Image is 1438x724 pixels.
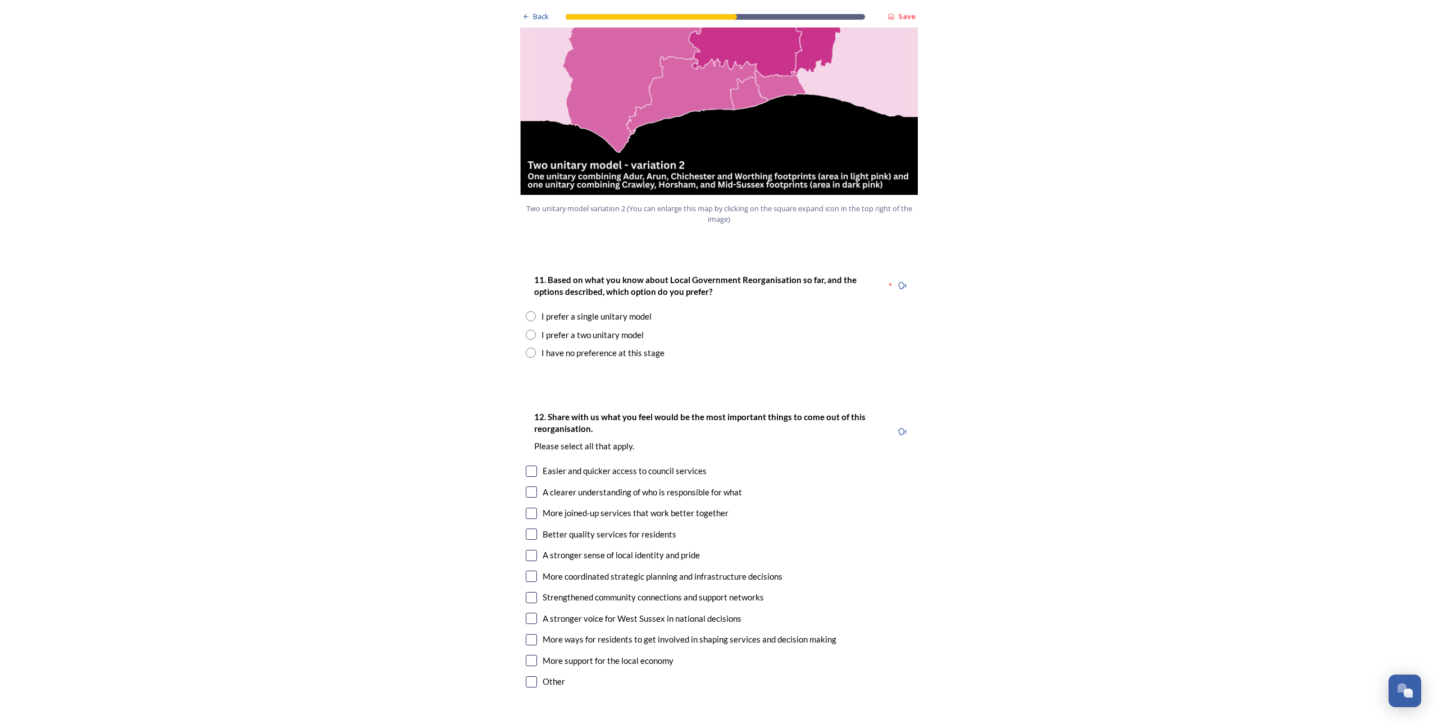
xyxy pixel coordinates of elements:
div: More coordinated strategic planning and infrastructure decisions [543,570,782,583]
div: Easier and quicker access to council services [543,465,707,477]
div: I prefer a single unitary model [541,310,652,323]
div: More joined-up services that work better together [543,507,729,520]
div: A stronger sense of local identity and pride [543,549,700,562]
button: Open Chat [1389,675,1421,707]
div: A clearer understanding of who is responsible for what [543,486,742,499]
span: Two unitary model variation 2 (You can enlarge this map by clicking on the square expand icon in ... [525,203,913,225]
div: More ways for residents to get involved in shaping services and decision making [543,633,836,646]
div: Better quality services for residents [543,528,676,541]
span: Back [533,11,549,22]
div: Strengthened community connections and support networks [543,591,764,604]
strong: 12. Share with us what you feel would be the most important things to come out of this reorganisa... [534,412,867,434]
p: Please select all that apply. [534,440,884,452]
div: I have no preference at this stage [541,347,665,359]
div: More support for the local economy [543,654,674,667]
div: A stronger voice for West Sussex in national decisions [543,612,741,625]
div: Other [543,675,565,688]
strong: 11. Based on what you know about Local Government Reorganisation so far, and the options describe... [534,275,858,297]
strong: Save [898,11,916,21]
div: I prefer a two unitary model [541,329,644,341]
